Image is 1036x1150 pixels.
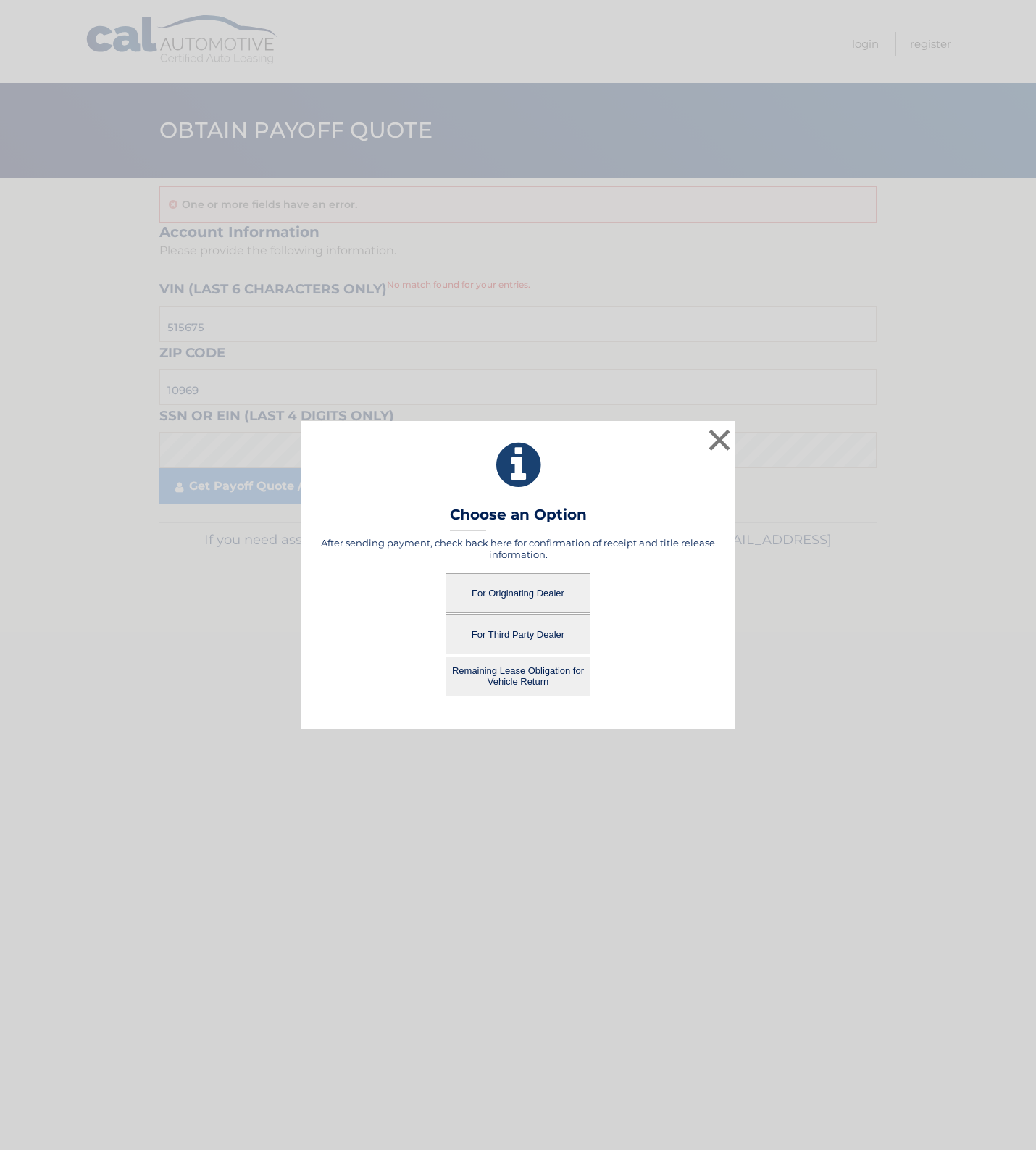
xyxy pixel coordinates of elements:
[446,573,590,613] button: For Originating Dealer
[446,657,590,696] button: Remaining Lease Obligation for Vehicle Return
[319,537,717,560] h5: After sending payment, check back here for confirmation of receipt and title release information.
[446,614,590,654] button: For Third Party Dealer
[705,425,734,454] button: ×
[450,506,587,531] h3: Choose an Option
